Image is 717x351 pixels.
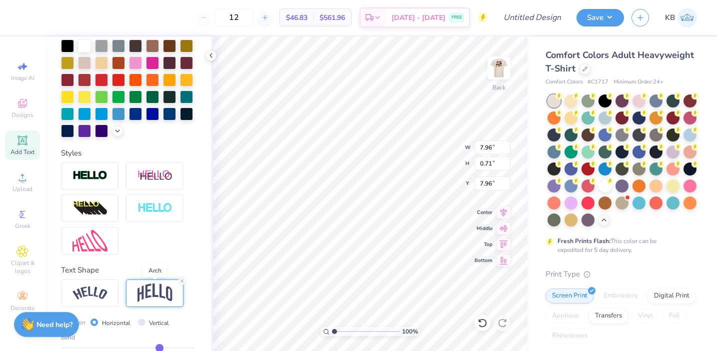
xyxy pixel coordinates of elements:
span: Designs [11,111,33,119]
div: Digital Print [647,288,696,303]
span: Upload [12,185,32,193]
img: Arc [72,286,107,300]
div: Text Shape [61,264,195,276]
div: Print Type [545,268,697,280]
button: Save [576,9,624,26]
div: Styles [61,147,195,159]
span: Greek [15,222,30,230]
span: Comfort Colors Adult Heavyweight T-Shirt [545,49,694,74]
span: FREE [451,14,462,21]
div: Applique [545,308,585,323]
a: KB [665,8,697,27]
label: Vertical [149,318,169,327]
div: Foil [662,308,686,323]
span: Image AI [11,74,34,82]
span: Top [474,241,492,248]
span: Add Text [10,148,34,156]
label: Horizontal [102,318,130,327]
span: [DATE] - [DATE] [391,12,445,23]
span: Bottom [474,257,492,264]
span: $561.96 [319,12,345,23]
img: Free Distort [72,230,107,251]
img: Kaiden Bondurant [677,8,697,27]
span: 100 % [402,327,418,336]
span: # C1717 [587,78,608,86]
span: Clipart & logos [5,259,40,275]
div: Rhinestones [545,328,594,343]
input: Untitled Design [495,7,569,27]
span: Middle [474,225,492,232]
span: $46.83 [286,12,307,23]
img: Negative Space [137,202,172,214]
img: Arch [137,283,172,302]
img: 3d Illusion [72,200,107,216]
div: Transfers [588,308,628,323]
strong: Need help? [36,320,72,329]
input: – – [214,8,253,26]
span: Bend [61,333,75,342]
div: Vinyl [631,308,659,323]
div: Screen Print [545,288,594,303]
span: Center [474,209,492,216]
div: Arch [143,263,167,277]
img: Back [489,58,509,78]
span: Minimum Order: 24 + [613,78,663,86]
div: This color can be expedited for 5 day delivery. [557,236,680,254]
img: Stroke [72,170,107,181]
span: Comfort Colors [545,78,582,86]
div: Embroidery [597,288,644,303]
span: Decorate [10,304,34,312]
img: Shadow [137,169,172,182]
span: KB [665,12,675,23]
div: Back [492,83,505,92]
strong: Fresh Prints Flash: [557,237,610,245]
